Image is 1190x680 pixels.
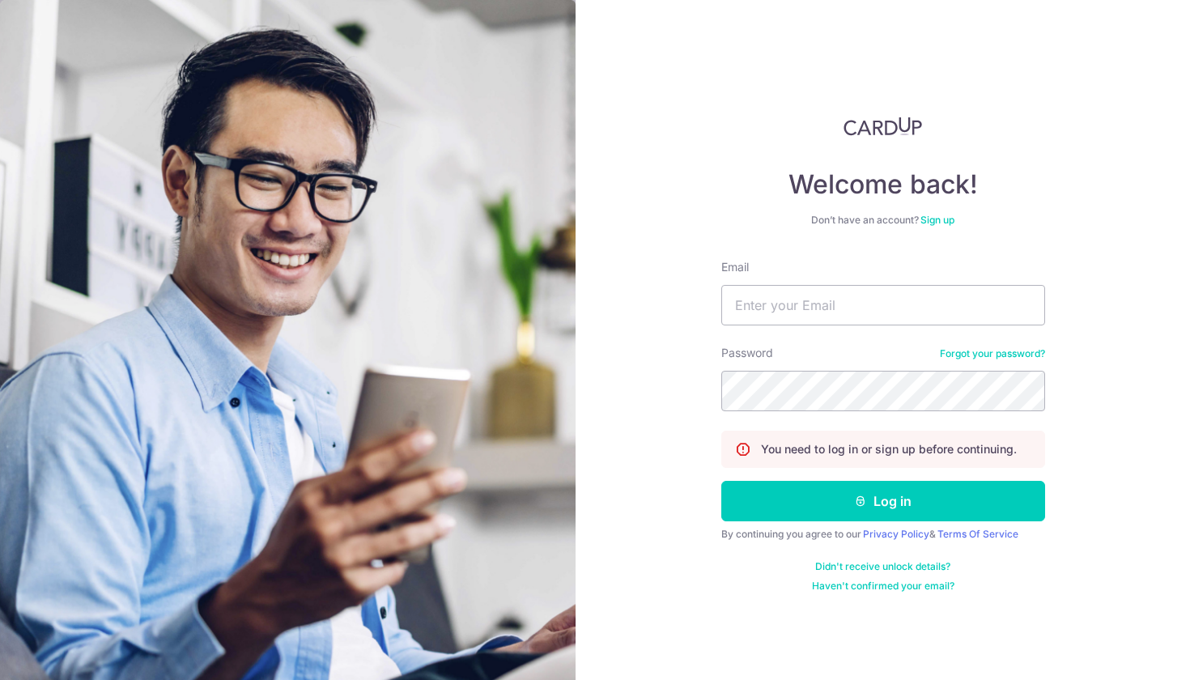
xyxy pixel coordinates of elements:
input: Enter your Email [721,285,1045,325]
img: CardUp Logo [844,117,923,136]
a: Haven't confirmed your email? [812,580,954,593]
button: Log in [721,481,1045,521]
p: You need to log in or sign up before continuing. [761,441,1017,457]
a: Forgot your password? [940,347,1045,360]
a: Sign up [920,214,954,226]
a: Terms Of Service [937,528,1018,540]
label: Password [721,345,773,361]
div: By continuing you agree to our & [721,528,1045,541]
a: Didn't receive unlock details? [815,560,950,573]
div: Don’t have an account? [721,214,1045,227]
a: Privacy Policy [863,528,929,540]
h4: Welcome back! [721,168,1045,201]
label: Email [721,259,749,275]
